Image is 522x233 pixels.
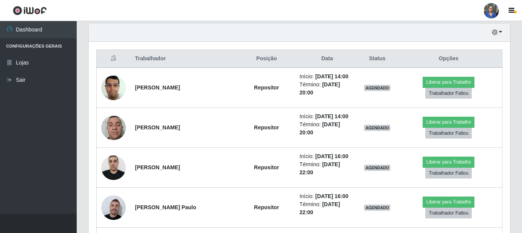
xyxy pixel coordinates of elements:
span: AGENDADO [364,205,391,211]
time: [DATE] 16:00 [315,193,348,199]
button: Liberar para Trabalho [423,77,474,88]
img: CoreUI Logo [13,6,47,15]
span: AGENDADO [364,165,391,171]
time: [DATE] 14:00 [315,73,348,79]
button: Trabalhador Faltou [425,208,472,218]
button: Trabalhador Faltou [425,168,472,178]
strong: Repositor [254,164,279,170]
li: Início: [300,73,355,81]
li: Término: [300,160,355,177]
button: Liberar para Trabalho [423,117,474,127]
strong: Repositor [254,84,279,91]
li: Início: [300,112,355,121]
img: 1602822418188.jpeg [101,71,126,104]
img: 1730211202642.jpeg [101,151,126,184]
button: Liberar para Trabalho [423,197,474,207]
strong: [PERSON_NAME] Paulo [135,204,196,210]
th: Opções [395,50,502,68]
span: AGENDADO [364,125,391,131]
img: 1724708797477.jpeg [101,111,126,144]
li: Início: [300,192,355,200]
th: Data [295,50,359,68]
img: 1744226938039.jpeg [101,194,126,221]
strong: [PERSON_NAME] [135,124,180,131]
time: [DATE] 16:00 [315,153,348,159]
span: AGENDADO [364,85,391,91]
li: Término: [300,200,355,216]
li: Término: [300,81,355,97]
th: Status [359,50,395,68]
th: Trabalhador [130,50,238,68]
li: Início: [300,152,355,160]
th: Posição [238,50,295,68]
button: Trabalhador Faltou [425,88,472,99]
strong: Repositor [254,124,279,131]
strong: [PERSON_NAME] [135,84,180,91]
strong: Repositor [254,204,279,210]
li: Término: [300,121,355,137]
strong: [PERSON_NAME] [135,164,180,170]
button: Liberar para Trabalho [423,157,474,167]
button: Trabalhador Faltou [425,128,472,139]
time: [DATE] 14:00 [315,113,348,119]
